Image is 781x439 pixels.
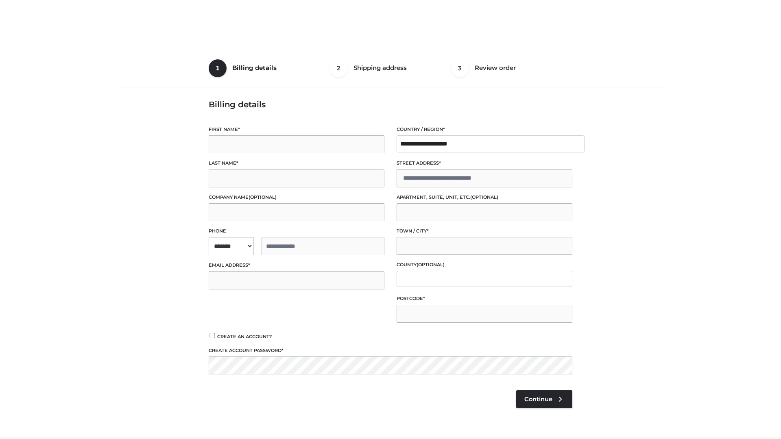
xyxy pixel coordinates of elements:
span: Create an account? [217,334,272,339]
label: Street address [397,159,572,167]
label: Phone [209,227,384,235]
label: County [397,261,572,269]
span: 2 [330,59,348,77]
label: Town / City [397,227,572,235]
label: Country / Region [397,126,572,133]
label: Company name [209,193,384,201]
span: Review order [475,64,516,72]
span: Billing details [232,64,277,72]
a: Continue [516,390,572,408]
label: Apartment, suite, unit, etc. [397,193,572,201]
input: Create an account? [209,333,216,338]
label: Email address [209,261,384,269]
h3: Billing details [209,100,572,109]
span: (optional) [470,194,498,200]
label: Last name [209,159,384,167]
span: (optional) [249,194,277,200]
span: Continue [524,396,552,403]
label: Postcode [397,295,572,302]
span: 3 [451,59,469,77]
span: 1 [209,59,227,77]
span: (optional) [417,262,445,267]
label: Create account password [209,347,572,354]
label: First name [209,126,384,133]
span: Shipping address [353,64,407,72]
